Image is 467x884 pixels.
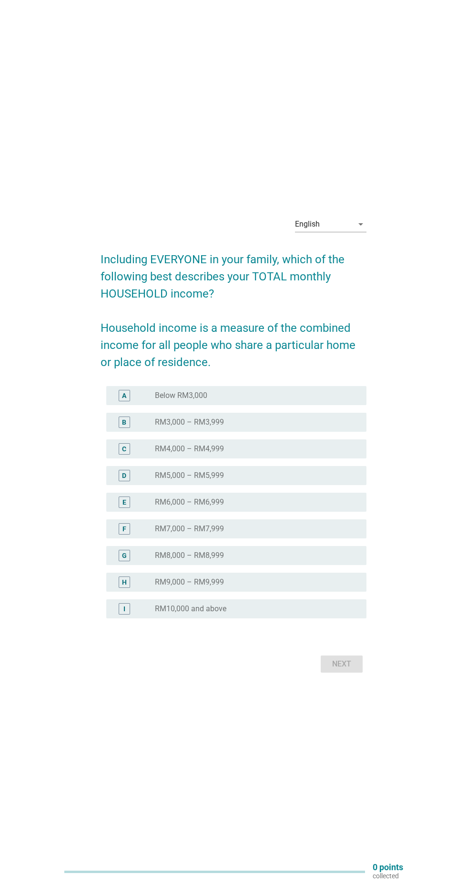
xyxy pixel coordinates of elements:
p: 0 points [373,863,403,872]
div: I [123,604,125,614]
label: RM5,000 – RM5,999 [155,471,224,480]
label: RM10,000 and above [155,604,226,614]
i: arrow_drop_down [355,219,366,230]
div: English [295,220,320,228]
div: E [122,497,126,507]
label: RM7,000 – RM7,999 [155,524,224,534]
label: RM9,000 – RM9,999 [155,577,224,587]
label: RM6,000 – RM6,999 [155,497,224,507]
div: B [122,417,126,427]
label: RM8,000 – RM8,999 [155,551,224,560]
div: G [122,550,127,560]
div: F [122,524,126,534]
label: Below RM3,000 [155,391,207,400]
div: D [122,470,126,480]
label: RM4,000 – RM4,999 [155,444,224,454]
label: RM3,000 – RM3,999 [155,417,224,427]
p: collected [373,872,403,880]
h2: Including EVERYONE in your family, which of the following best describes your TOTAL monthly HOUSE... [101,241,366,371]
div: H [122,577,127,587]
div: C [122,444,126,454]
div: A [122,390,126,400]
